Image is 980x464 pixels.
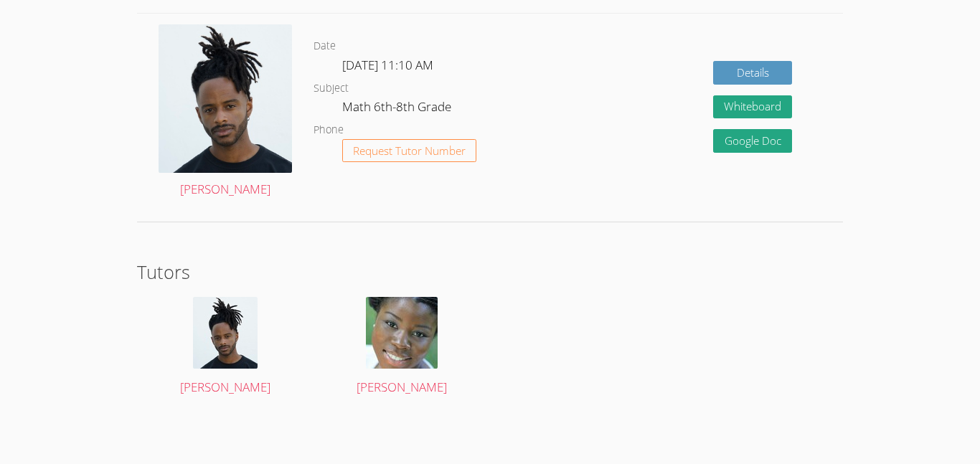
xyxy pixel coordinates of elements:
[342,97,454,121] dd: Math 6th-8th Grade
[159,24,292,173] img: Portrait.jpg
[159,24,292,200] a: [PERSON_NAME]
[353,146,466,156] span: Request Tutor Number
[151,297,300,398] a: [PERSON_NAME]
[713,129,792,153] a: Google Doc
[713,95,792,119] button: Whiteboard
[328,297,476,398] a: [PERSON_NAME]
[137,258,843,285] h2: Tutors
[342,57,433,73] span: [DATE] 11:10 AM
[366,297,438,369] img: 1000004422.jpg
[314,37,336,55] dt: Date
[193,297,258,369] img: Portrait.jpg
[180,379,270,395] span: [PERSON_NAME]
[357,379,447,395] span: [PERSON_NAME]
[314,121,344,139] dt: Phone
[314,80,349,98] dt: Subject
[713,61,792,85] a: Details
[342,139,476,163] button: Request Tutor Number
